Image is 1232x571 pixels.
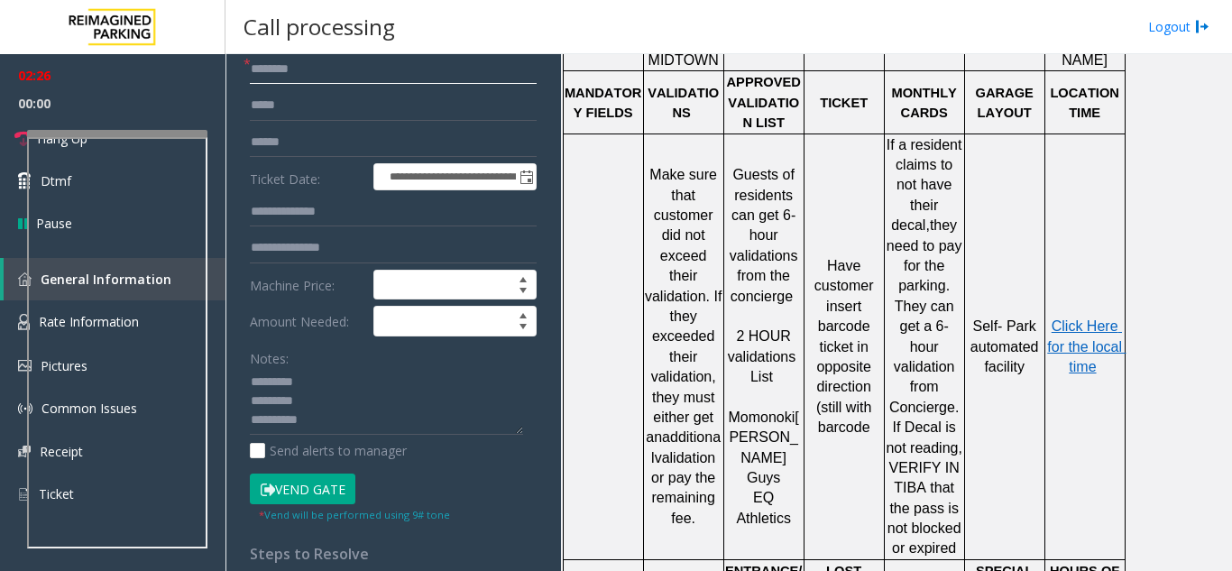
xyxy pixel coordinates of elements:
[565,86,641,120] span: MANDATORY FIELDS
[250,441,407,460] label: Send alerts to manager
[510,321,536,336] span: Decrease value
[887,137,966,234] span: If a resident claims to not have their decal
[730,167,802,303] span: Guests of residents can get 6-hour validations from the concierge
[1047,319,1126,374] a: Click Here for the local time
[925,217,929,233] span: ,
[645,167,726,445] span: Make sure that customer did not exceed their validation. If they exceeded their validation, they ...
[651,450,720,526] span: validation or pay the remaining fee.
[250,474,355,504] button: Vend Gate
[814,258,878,435] span: Have customer insert barcode ticket in opposite direction (still with barcode
[510,307,536,321] span: Increase value
[975,86,1036,120] span: GARAGE LAYOUT
[18,360,32,372] img: 'icon'
[729,410,798,485] span: [PERSON_NAME] Guys
[750,369,773,384] span: List
[18,446,31,457] img: 'icon'
[736,490,790,525] span: EQ Athletics
[1050,86,1123,120] span: LOCATION TIME
[729,410,795,425] span: Momonoki
[970,318,1043,374] span: Self- Park automated facility
[648,86,719,120] span: VALIDATIONS
[18,401,32,416] img: 'icon'
[727,75,804,130] span: APPROVED VALIDATION LIST
[4,258,225,300] a: General Information
[1148,17,1209,36] a: Logout
[37,129,87,148] span: Hang Up
[516,164,536,189] span: Toggle popup
[891,86,961,120] span: MONTHLY CARDS
[18,272,32,286] img: 'icon'
[820,96,868,110] span: TICKET
[245,306,369,336] label: Amount Needed:
[234,5,404,49] h3: Call processing
[886,217,966,556] span: they need to pay for the parking. They can get a 6-hour validation from Concierge. If Decal is no...
[510,285,536,299] span: Decrease value
[259,508,450,521] small: Vend will be performed using 9# tone
[250,343,289,368] label: Notes:
[18,486,30,502] img: 'icon'
[18,314,30,330] img: 'icon'
[510,271,536,285] span: Increase value
[245,163,369,190] label: Ticket Date:
[651,429,721,465] span: additional
[1047,318,1126,374] span: Click Here for the local time
[245,270,369,300] label: Machine Price:
[250,546,537,563] h4: Steps to Resolve
[728,328,796,364] span: 2 HOUR validations
[1195,17,1209,36] img: logout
